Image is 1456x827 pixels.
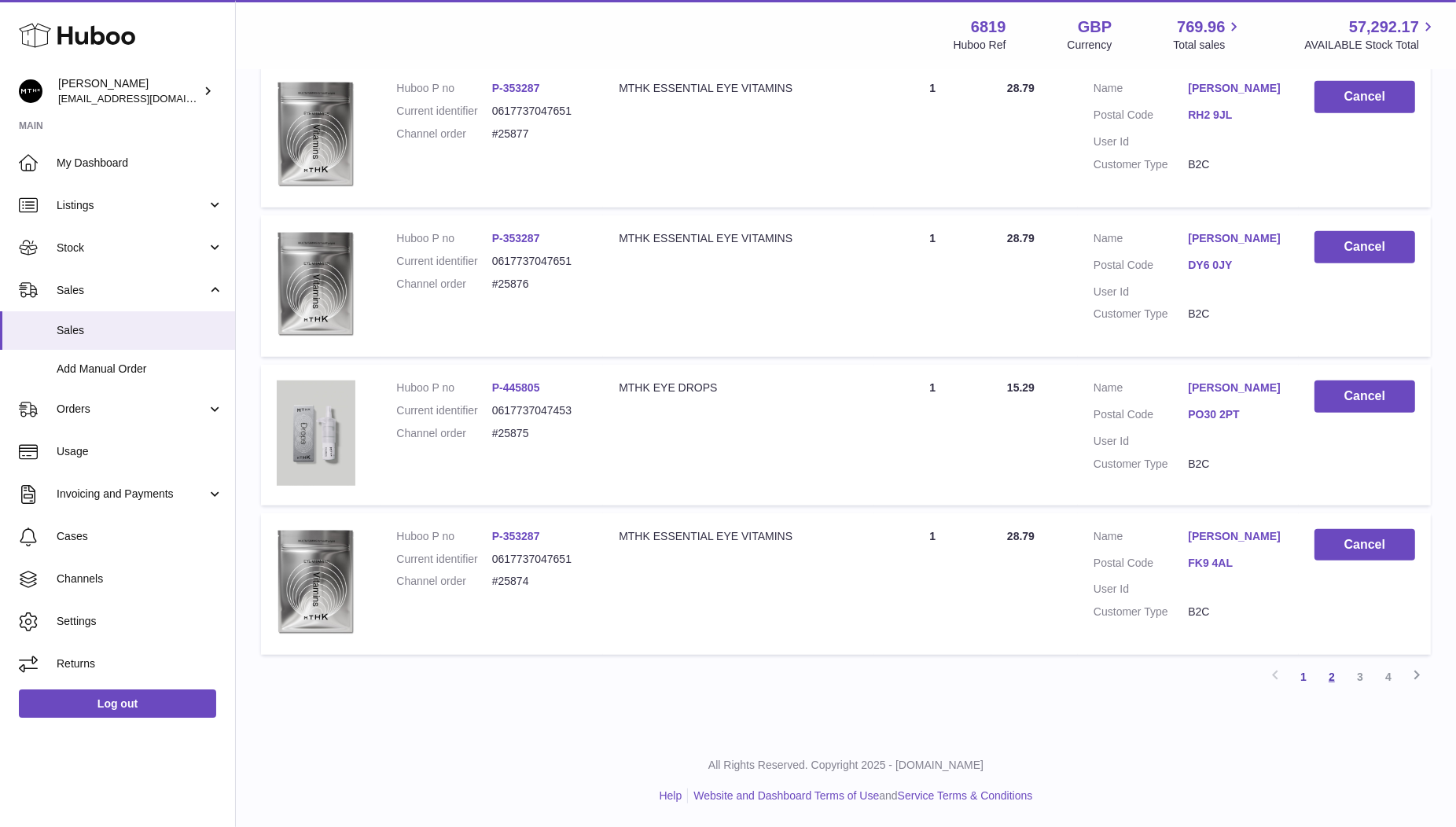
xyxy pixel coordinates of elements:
span: Settings [57,614,223,629]
strong: 6819 [971,17,1006,38]
dd: #25875 [492,426,587,441]
img: 68191634625130.png [277,81,355,188]
a: [PERSON_NAME] [1188,81,1282,96]
dd: B2C [1188,307,1282,322]
td: 1 [874,513,991,656]
img: 68191752067379.png [277,380,355,486]
dt: User Id [1094,582,1188,597]
span: 28.79 [1007,232,1035,244]
div: MTHK ESSENTIAL EYE VITAMINS [619,529,858,544]
dt: Customer Type [1094,307,1188,322]
span: Returns [57,656,223,671]
span: 28.79 [1007,82,1035,94]
button: Cancel [1314,81,1415,113]
a: P-353287 [492,530,540,542]
span: My Dashboard [57,156,223,171]
dd: #25874 [492,574,587,589]
a: 57,292.17 AVAILABLE Stock Total [1304,17,1437,53]
li: and [688,788,1032,803]
span: Total sales [1173,38,1243,53]
a: 769.96 Total sales [1173,17,1243,53]
span: Sales [57,323,223,338]
p: All Rights Reserved. Copyright 2025 - [DOMAIN_NAME] [248,758,1443,773]
dt: Channel order [396,426,491,441]
dt: Postal Code [1094,556,1188,575]
dd: B2C [1188,157,1282,172]
div: Huboo Ref [954,38,1006,53]
a: Service Terms & Conditions [898,789,1033,802]
a: Website and Dashboard Terms of Use [693,789,879,802]
a: Log out [19,689,216,718]
span: 769.96 [1177,17,1225,38]
dt: Customer Type [1094,605,1188,619]
button: Cancel [1314,380,1415,413]
dd: #25876 [492,277,587,292]
a: [PERSON_NAME] [1188,380,1282,395]
dt: Postal Code [1094,407,1188,426]
dd: 0617737047453 [492,403,587,418]
dd: B2C [1188,605,1282,619]
a: 3 [1346,663,1374,691]
div: MTHK ESSENTIAL EYE VITAMINS [619,231,858,246]
dt: User Id [1094,285,1188,300]
a: 4 [1374,663,1403,691]
dt: Huboo P no [396,81,491,96]
span: 57,292.17 [1349,17,1419,38]
div: [PERSON_NAME] [58,76,200,106]
dd: 0617737047651 [492,552,587,567]
dt: Customer Type [1094,157,1188,172]
span: Usage [57,444,223,459]
dt: Current identifier [396,403,491,418]
dt: Customer Type [1094,457,1188,472]
span: Sales [57,283,207,298]
img: 68191634625130.png [277,231,355,338]
span: AVAILABLE Stock Total [1304,38,1437,53]
span: Invoicing and Payments [57,487,207,502]
dt: Name [1094,81,1188,100]
td: 1 [874,215,991,358]
span: 28.79 [1007,530,1035,542]
a: RH2 9JL [1188,108,1282,123]
dt: Postal Code [1094,258,1188,277]
td: 1 [874,65,991,208]
dt: Current identifier [396,552,491,567]
div: Currency [1068,38,1112,53]
img: 68191634625130.png [277,529,355,636]
a: PO30 2PT [1188,407,1282,422]
span: Channels [57,572,223,586]
dt: Name [1094,231,1188,250]
div: MTHK EYE DROPS [619,380,858,395]
dt: Channel order [396,574,491,589]
dd: #25877 [492,127,587,142]
dt: Huboo P no [396,380,491,395]
dt: User Id [1094,134,1188,149]
strong: GBP [1078,17,1112,38]
dt: Channel order [396,127,491,142]
dt: Current identifier [396,104,491,119]
dd: 0617737047651 [492,104,587,119]
button: Cancel [1314,529,1415,561]
dt: Channel order [396,277,491,292]
span: [EMAIL_ADDRESS][DOMAIN_NAME] [58,92,231,105]
a: P-353287 [492,232,540,244]
dt: Huboo P no [396,529,491,544]
span: Listings [57,198,207,213]
dt: User Id [1094,434,1188,449]
img: amar@mthk.com [19,79,42,103]
a: P-445805 [492,381,540,394]
div: MTHK ESSENTIAL EYE VITAMINS [619,81,858,96]
dt: Huboo P no [396,231,491,246]
a: FK9 4AL [1188,556,1282,571]
span: Stock [57,241,207,255]
dt: Name [1094,380,1188,399]
a: 1 [1289,663,1318,691]
a: 2 [1318,663,1346,691]
a: Help [660,789,682,802]
dt: Postal Code [1094,108,1188,127]
span: Orders [57,402,207,417]
a: [PERSON_NAME] [1188,529,1282,544]
a: P-353287 [492,82,540,94]
a: [PERSON_NAME] [1188,231,1282,246]
td: 1 [874,365,991,505]
span: Add Manual Order [57,362,223,377]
